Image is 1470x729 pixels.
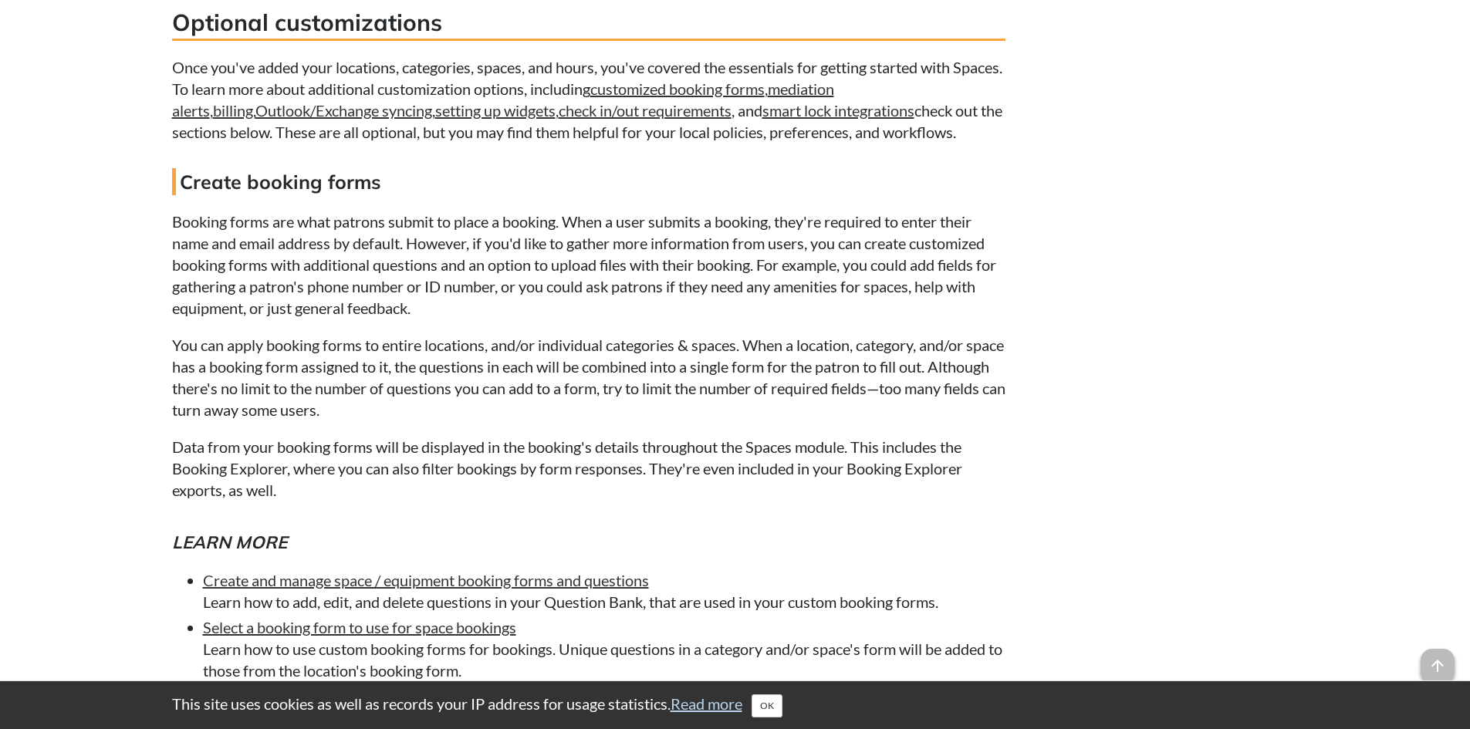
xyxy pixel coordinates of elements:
[172,168,1005,195] h4: Create booking forms
[255,101,432,120] a: Outlook/Exchange syncing
[172,56,1005,143] p: Once you've added your locations, categories, spaces, and hours, you've covered the essentials fo...
[172,211,1005,319] p: Booking forms are what patrons submit to place a booking. When a user submits a booking, they're ...
[203,571,649,589] a: Create and manage space / equipment booking forms and questions
[157,693,1314,717] div: This site uses cookies as well as records your IP address for usage statistics.
[203,616,1005,681] li: Learn how to use custom booking forms for bookings. Unique questions in a category and/or space's...
[203,569,1005,613] li: Learn how to add, edit, and delete questions in your Question Bank, that are used in your custom ...
[559,101,732,120] a: check in/out requirements
[1421,650,1455,669] a: arrow_upward
[1421,649,1455,683] span: arrow_upward
[172,530,1005,555] h5: Learn more
[172,436,1005,501] p: Data from your booking forms will be displayed in the booking's details throughout the Spaces mod...
[762,101,914,120] a: smart lock integrations
[590,79,765,98] a: customized booking forms
[752,694,782,717] button: Close
[172,334,1005,420] p: You can apply booking forms to entire locations, and/or individual categories & spaces. When a lo...
[435,101,556,120] a: setting up widgets
[213,101,253,120] a: billing
[172,6,1005,41] h3: Optional customizations
[203,618,516,636] a: Select a booking form to use for space bookings
[671,694,742,713] a: Read more
[172,79,834,120] a: mediation alerts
